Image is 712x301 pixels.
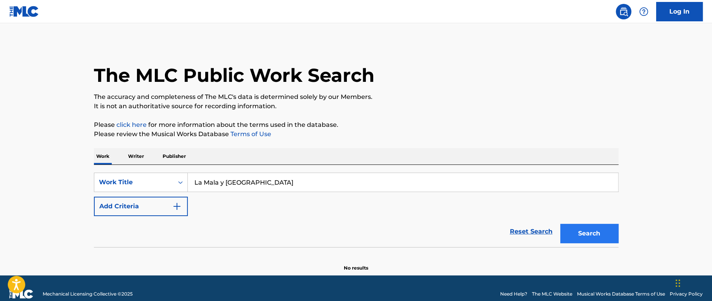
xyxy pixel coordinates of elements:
a: Privacy Policy [670,291,703,298]
p: Please for more information about the terms used in the database. [94,120,618,130]
a: Reset Search [506,223,556,240]
h1: The MLC Public Work Search [94,64,374,87]
p: Publisher [160,148,188,164]
a: The MLC Website [532,291,572,298]
div: Help [636,4,651,19]
iframe: Chat Widget [673,264,712,301]
img: help [639,7,648,16]
a: Terms of Use [229,130,271,138]
p: It is not an authoritative source for recording information. [94,102,618,111]
span: Mechanical Licensing Collective © 2025 [43,291,133,298]
p: Work [94,148,112,164]
a: Musical Works Database Terms of Use [577,291,665,298]
div: Drag [676,272,680,295]
img: MLC Logo [9,6,39,17]
p: Please review the Musical Works Database [94,130,618,139]
p: Writer [126,148,146,164]
a: Log In [656,2,703,21]
a: Need Help? [500,291,527,298]
a: click here [116,121,147,128]
img: 9d2ae6d4665cec9f34b9.svg [172,202,182,211]
a: Public Search [616,4,631,19]
form: Search Form [94,173,618,247]
p: The accuracy and completeness of The MLC's data is determined solely by our Members. [94,92,618,102]
div: Work Title [99,178,169,187]
p: No results [344,255,368,272]
img: search [619,7,628,16]
button: Add Criteria [94,197,188,216]
button: Search [560,224,618,243]
img: logo [9,289,33,299]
